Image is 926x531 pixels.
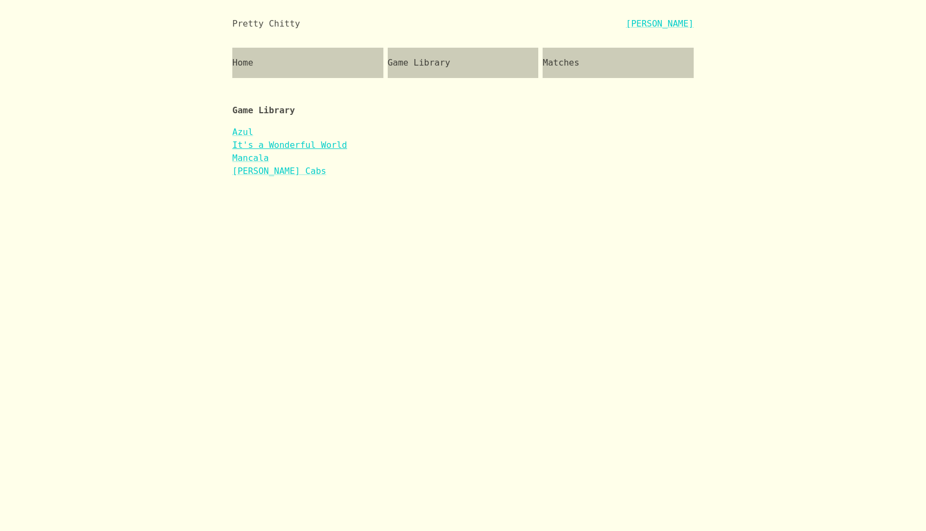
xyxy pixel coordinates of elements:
[232,127,253,137] a: Azul
[388,48,539,78] a: Game Library
[626,17,694,30] a: [PERSON_NAME]
[232,87,694,126] p: Game Library
[232,166,326,176] a: [PERSON_NAME] Cabs
[232,48,383,78] a: Home
[232,140,347,150] a: It's a Wonderful World
[232,17,300,30] div: Pretty Chitty
[543,48,694,78] a: Matches
[232,153,269,163] a: Mancala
